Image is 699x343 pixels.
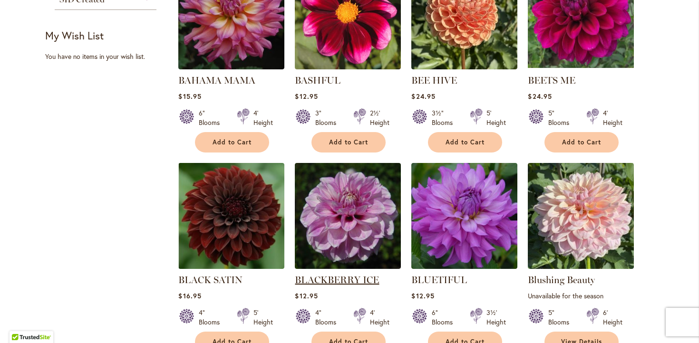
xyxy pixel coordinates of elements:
img: Blushing Beauty [528,163,634,269]
span: Add to Cart [329,138,368,146]
div: 2½' Height [370,108,389,127]
div: 6" Blooms [199,108,225,127]
a: BLACKBERRY ICE [295,274,379,286]
a: BAHAMA MAMA [178,75,255,86]
a: BLACK SATIN [178,262,284,271]
div: 6" Blooms [432,308,458,327]
img: Bluetiful [411,163,517,269]
div: 6' Height [603,308,622,327]
a: BEE HIVE [411,75,457,86]
div: 5" Blooms [548,108,575,127]
span: Add to Cart [446,138,485,146]
span: $16.95 [178,291,201,300]
div: 4' Height [370,308,389,327]
iframe: Launch Accessibility Center [7,309,34,336]
div: 4' Height [253,108,273,127]
a: BASHFUL [295,62,401,71]
strong: My Wish List [45,29,104,42]
a: BEE HIVE [411,62,517,71]
img: BLACKBERRY ICE [295,163,401,269]
img: BLACK SATIN [178,163,284,269]
a: Blushing Beauty [528,274,595,286]
a: Bluetiful [411,262,517,271]
a: BLACKBERRY ICE [295,262,401,271]
div: 5' Height [486,108,506,127]
div: 5' Height [253,308,273,327]
div: 4' Height [603,108,622,127]
span: $12.95 [411,291,434,300]
a: Bahama Mama [178,62,284,71]
div: You have no items in your wish list. [45,52,172,61]
div: 3½" Blooms [432,108,458,127]
span: $12.95 [295,92,318,101]
div: 3" Blooms [315,108,342,127]
span: $15.95 [178,92,201,101]
button: Add to Cart [311,132,386,152]
a: BLACK SATIN [178,274,243,286]
button: Add to Cart [544,132,619,152]
button: Add to Cart [428,132,502,152]
button: Add to Cart [195,132,269,152]
div: 4" Blooms [199,308,225,327]
span: $12.95 [295,291,318,300]
a: BEETS ME [528,75,575,86]
div: 3½' Height [486,308,506,327]
a: BASHFUL [295,75,340,86]
span: Add to Cart [562,138,601,146]
a: BLUETIFUL [411,274,467,286]
div: 5" Blooms [548,308,575,327]
a: Blushing Beauty [528,262,634,271]
p: Unavailable for the season [528,291,634,300]
a: BEETS ME [528,62,634,71]
span: $24.95 [411,92,435,101]
span: $24.95 [528,92,552,101]
div: 4" Blooms [315,308,342,327]
span: Add to Cart [213,138,252,146]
